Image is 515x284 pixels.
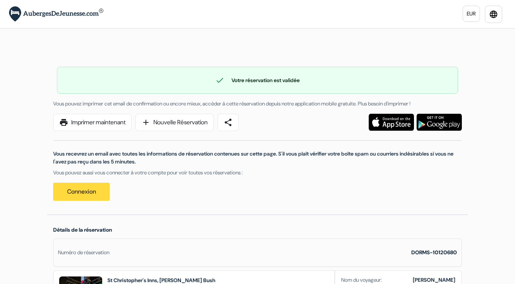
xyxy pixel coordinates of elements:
strong: DORMS-10120680 [411,249,457,256]
b: [PERSON_NAME] [413,276,455,283]
a: language [485,6,502,23]
span: share [224,118,233,127]
img: AubergesDeJeunesse.com [9,6,103,22]
p: Vous pouvez aussi vous connecter à votre compte pour voir toutes vos réservations : [53,169,462,177]
img: Téléchargez l'application gratuite [369,114,414,131]
div: Votre réservation est validée [57,76,458,85]
p: Vous recevrez un email avec toutes les informations de réservation contenues sur cette page. S'il... [53,150,462,166]
span: Nom du voyageur: [341,276,382,284]
img: Téléchargez l'application gratuite [417,114,462,131]
span: Détails de la réservation [53,226,112,233]
i: language [489,10,498,19]
span: check [215,76,224,85]
span: Vous pouvez imprimer cet email de confirmation ou encore mieux, accéder à cette réservation depui... [53,100,411,107]
span: print [59,118,68,127]
a: EUR [463,6,480,22]
span: add [141,118,150,127]
h2: St Christopher's Inns, [PERSON_NAME] Bush [107,276,215,284]
a: share [218,114,239,131]
a: Connexion [53,183,110,201]
div: Numéro de réservation [58,249,109,257]
a: printImprimer maintenant [53,114,132,131]
a: addNouvelle Réservation [135,114,214,131]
